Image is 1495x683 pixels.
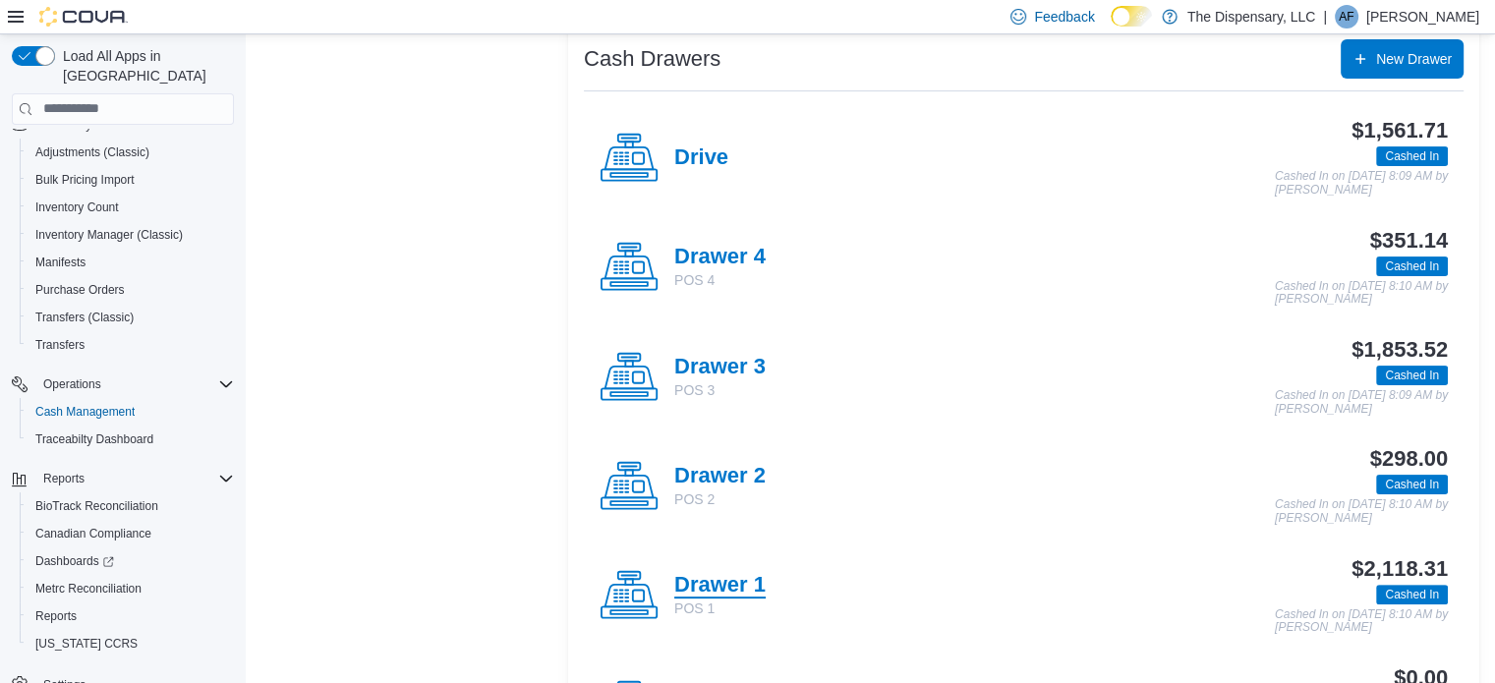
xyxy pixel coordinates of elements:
[28,427,234,451] span: Traceabilty Dashboard
[28,577,149,600] a: Metrc Reconciliation
[674,489,766,509] p: POS 2
[35,526,151,541] span: Canadian Compliance
[28,494,166,518] a: BioTrack Reconciliation
[20,249,242,276] button: Manifests
[1275,280,1448,307] p: Cashed In on [DATE] 8:10 AM by [PERSON_NAME]
[20,331,242,359] button: Transfers
[1351,119,1448,142] h3: $1,561.71
[28,333,234,357] span: Transfers
[35,553,114,569] span: Dashboards
[1275,608,1448,635] p: Cashed In on [DATE] 8:10 AM by [PERSON_NAME]
[28,306,234,329] span: Transfers (Classic)
[1376,585,1448,604] span: Cashed In
[35,282,125,298] span: Purchase Orders
[4,465,242,492] button: Reports
[28,251,93,274] a: Manifests
[35,144,149,160] span: Adjustments (Classic)
[674,380,766,400] p: POS 3
[28,549,234,573] span: Dashboards
[28,223,191,247] a: Inventory Manager (Classic)
[35,467,234,490] span: Reports
[28,549,122,573] a: Dashboards
[28,141,157,164] a: Adjustments (Classic)
[28,427,161,451] a: Traceabilty Dashboard
[20,547,242,575] a: Dashboards
[1385,257,1439,275] span: Cashed In
[28,522,234,545] span: Canadian Compliance
[35,372,109,396] button: Operations
[28,400,143,424] a: Cash Management
[1376,49,1452,69] span: New Drawer
[674,598,766,618] p: POS 1
[28,333,92,357] a: Transfers
[28,223,234,247] span: Inventory Manager (Classic)
[35,581,142,597] span: Metrc Reconciliation
[43,471,85,486] span: Reports
[28,400,234,424] span: Cash Management
[28,604,85,628] a: Reports
[1323,5,1327,28] p: |
[55,46,234,85] span: Load All Apps in [GEOGRAPHIC_DATA]
[35,467,92,490] button: Reports
[1335,5,1358,28] div: Adele Foltz
[39,7,128,27] img: Cova
[28,306,142,329] a: Transfers (Classic)
[35,608,77,624] span: Reports
[28,632,234,655] span: Washington CCRS
[28,577,234,600] span: Metrc Reconciliation
[20,426,242,453] button: Traceabilty Dashboard
[28,494,234,518] span: BioTrack Reconciliation
[20,139,242,166] button: Adjustments (Classic)
[43,376,101,392] span: Operations
[674,573,766,598] h4: Drawer 1
[20,166,242,194] button: Bulk Pricing Import
[35,255,86,270] span: Manifests
[35,199,119,215] span: Inventory Count
[1187,5,1315,28] p: The Dispensary, LLC
[1385,476,1439,493] span: Cashed In
[20,194,242,221] button: Inventory Count
[1341,39,1464,79] button: New Drawer
[28,522,159,545] a: Canadian Compliance
[584,47,720,71] h3: Cash Drawers
[1370,447,1448,471] h3: $298.00
[1385,586,1439,603] span: Cashed In
[28,141,234,164] span: Adjustments (Classic)
[35,372,234,396] span: Operations
[20,398,242,426] button: Cash Management
[1275,389,1448,416] p: Cashed In on [DATE] 8:09 AM by [PERSON_NAME]
[35,404,135,420] span: Cash Management
[1275,170,1448,197] p: Cashed In on [DATE] 8:09 AM by [PERSON_NAME]
[28,278,234,302] span: Purchase Orders
[1366,5,1479,28] p: [PERSON_NAME]
[20,520,242,547] button: Canadian Compliance
[1351,557,1448,581] h3: $2,118.31
[28,196,234,219] span: Inventory Count
[1339,5,1353,28] span: AF
[28,632,145,655] a: [US_STATE] CCRS
[4,370,242,398] button: Operations
[28,278,133,302] a: Purchase Orders
[20,276,242,304] button: Purchase Orders
[28,168,234,192] span: Bulk Pricing Import
[674,355,766,380] h4: Drawer 3
[35,498,158,514] span: BioTrack Reconciliation
[20,492,242,520] button: BioTrack Reconciliation
[1376,256,1448,276] span: Cashed In
[1034,7,1094,27] span: Feedback
[1376,146,1448,166] span: Cashed In
[35,227,183,243] span: Inventory Manager (Classic)
[20,304,242,331] button: Transfers (Classic)
[35,172,135,188] span: Bulk Pricing Import
[35,431,153,447] span: Traceabilty Dashboard
[1111,27,1112,28] span: Dark Mode
[20,630,242,657] button: [US_STATE] CCRS
[1376,366,1448,385] span: Cashed In
[28,168,143,192] a: Bulk Pricing Import
[674,245,766,270] h4: Drawer 4
[674,270,766,290] p: POS 4
[1376,475,1448,494] span: Cashed In
[28,251,234,274] span: Manifests
[674,464,766,489] h4: Drawer 2
[35,310,134,325] span: Transfers (Classic)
